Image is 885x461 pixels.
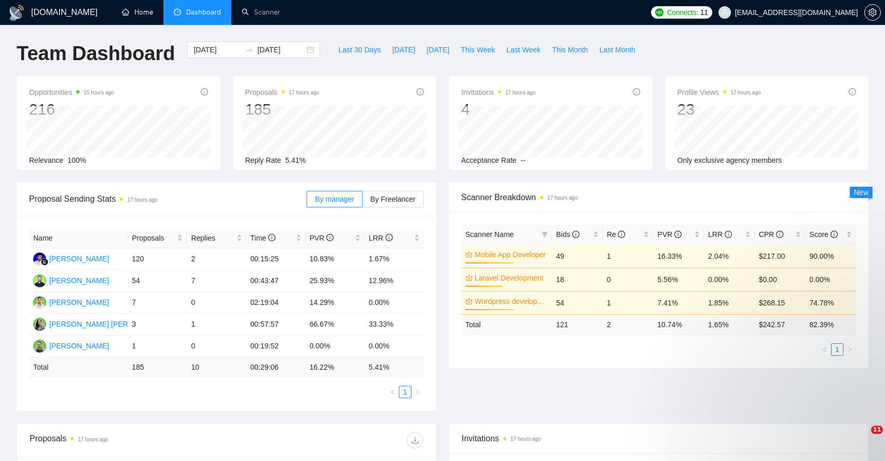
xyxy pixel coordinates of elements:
span: PVR [310,234,334,242]
td: 49 [552,244,603,268]
span: PVR [657,230,682,239]
span: This Week [461,44,495,55]
a: SK[PERSON_NAME] [33,276,109,284]
td: 00:29:06 [246,357,306,378]
li: Previous Page [819,343,831,356]
a: Wordpress development [475,296,546,307]
td: 54 [128,270,187,292]
th: Replies [187,228,246,248]
td: 00:43:47 [246,270,306,292]
span: info-circle [618,231,625,238]
td: 2 [603,314,654,334]
div: 23 [677,100,761,119]
td: $268.15 [755,291,806,314]
a: NK[PERSON_NAME] [33,341,109,350]
td: 74.78% [805,291,856,314]
span: filter [540,227,550,242]
span: By Freelancer [370,195,416,203]
div: [PERSON_NAME] [PERSON_NAME] [49,318,171,330]
a: 1 [399,386,411,398]
span: 11 [700,7,708,18]
span: Last 30 Days [338,44,381,55]
td: 16.33% [653,244,704,268]
td: 18 [552,268,603,291]
span: info-circle [201,88,208,95]
img: upwork-logo.png [655,8,663,17]
span: info-circle [674,231,682,238]
td: 00:19:52 [246,336,306,357]
td: 2.04% [704,244,755,268]
button: download [407,432,423,449]
td: 5.41 % [365,357,424,378]
span: info-circle [417,88,424,95]
td: 0.00% [365,336,424,357]
td: 121 [552,314,603,334]
span: Proposals [245,86,320,99]
span: crown [465,298,473,305]
td: $0.00 [755,268,806,291]
img: AC [33,296,46,309]
td: 7 [128,292,187,314]
td: 66.67% [306,314,365,336]
span: Re [607,230,626,239]
button: left [819,343,831,356]
td: 0.00% [805,268,856,291]
td: 0 [603,268,654,291]
button: setting [864,4,881,21]
span: info-circle [849,88,856,95]
time: 17 hours ago [505,90,535,95]
button: [DATE] [421,41,455,58]
span: Score [809,230,837,239]
div: 185 [245,100,320,119]
td: 1 [187,314,246,336]
td: 7 [187,270,246,292]
td: 16.22 % [306,357,365,378]
span: [DATE] [426,44,449,55]
td: 33.33% [365,314,424,336]
span: [DATE] [392,44,415,55]
td: 1 [128,336,187,357]
td: 2 [187,248,246,270]
span: setting [865,8,880,17]
span: info-circle [572,231,579,238]
iframe: Intercom live chat [850,426,875,451]
li: 1 [831,343,843,356]
span: Opportunities [29,86,114,99]
button: Last Week [501,41,546,58]
img: gigradar-bm.png [41,258,48,266]
span: right [847,346,853,353]
time: 17 hours ago [730,90,760,95]
div: [PERSON_NAME] [49,275,109,286]
span: Proposals [132,232,175,244]
td: $ 242.57 [755,314,806,334]
img: SK [33,274,46,287]
span: left [390,389,396,395]
span: Proposal Sending Stats [29,192,307,205]
td: 3 [128,314,187,336]
h1: Team Dashboard [17,41,175,66]
td: 00:57:57 [246,314,306,336]
span: swap-right [245,46,253,54]
span: info-circle [385,234,393,241]
td: Total [461,314,552,334]
span: 100% [67,156,86,164]
span: Replies [191,232,234,244]
div: 216 [29,100,114,119]
a: FR[PERSON_NAME] [33,254,109,262]
span: Bids [556,230,579,239]
td: 1 [603,244,654,268]
th: Name [29,228,128,248]
td: 10.83% [306,248,365,270]
td: 5.56% [653,268,704,291]
input: End date [257,44,305,55]
button: left [386,386,399,398]
span: crown [465,251,473,258]
span: By manager [315,195,354,203]
td: 25.93% [306,270,365,292]
a: SS[PERSON_NAME] [PERSON_NAME] [33,319,171,328]
span: Reply Rate [245,156,281,164]
a: homeHome [122,8,153,17]
td: 0.00% [704,268,755,291]
time: 17 hours ago [127,197,157,203]
time: 17 hours ago [510,436,541,442]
